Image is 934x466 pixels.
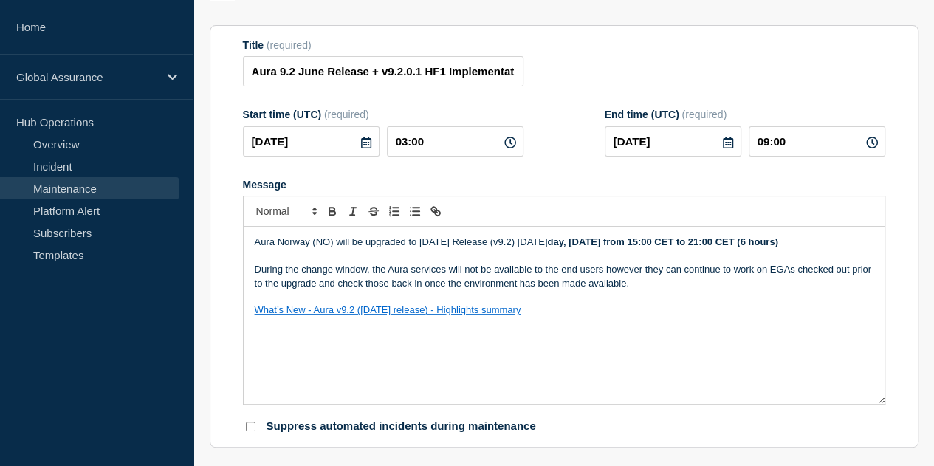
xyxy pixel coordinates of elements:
div: End time (UTC) [605,109,885,120]
p: Aura Norway (NO) will be upgraded to [DATE] Release (v9.2) [DATE] [255,236,873,249]
button: Toggle strikethrough text [363,202,384,220]
div: Start time (UTC) [243,109,523,120]
p: During the change window, the Aura services will not be available to the end users however they c... [255,263,873,290]
input: HH:MM [387,126,523,157]
input: Title [243,56,523,86]
strong: day, [DATE] from 15:00 CET to 21:00 CET (6 hours) [547,236,777,247]
button: Toggle link [425,202,446,220]
span: (required) [681,109,727,120]
div: Message [244,227,885,404]
div: Message [243,179,885,191]
div: Title [243,39,523,51]
button: Toggle italic text [343,202,363,220]
input: YYYY-MM-DD [605,126,741,157]
span: Font size [250,202,322,220]
input: Suppress automated incidents during maintenance [246,422,255,431]
span: (required) [267,39,312,51]
span: (required) [324,109,369,120]
button: Toggle ordered list [384,202,405,220]
button: Toggle bulleted list [405,202,425,220]
input: YYYY-MM-DD [243,126,380,157]
a: What’s New - Aura v9.2 ([DATE] release) - Highlights summary [255,304,521,315]
p: Suppress automated incidents during maintenance [267,419,536,434]
p: Global Assurance [16,71,158,83]
button: Toggle bold text [322,202,343,220]
input: HH:MM [749,126,885,157]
